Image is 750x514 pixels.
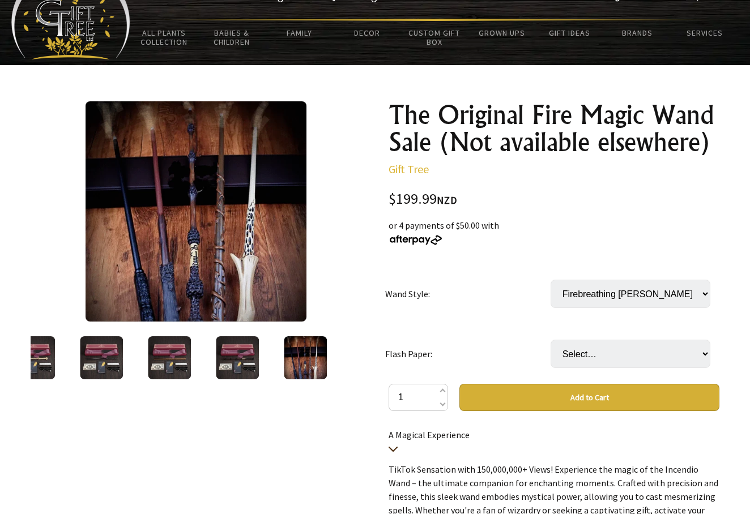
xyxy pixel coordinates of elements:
[459,384,719,411] button: Add to Cart
[389,101,719,156] h1: The Original Fire Magic Wand Sale (Not available elsewhere)
[389,192,719,207] div: $199.99
[361,336,386,379] img: The Original Fire Magic Wand Sale (Not available elsewhere)
[389,428,719,455] p: A Magical Experience
[216,336,259,379] img: The Original Fire Magic Wand Sale (Not available elsewhere)
[284,336,327,379] img: The Original Fire Magic Wand Sale (Not available elsewhere)
[198,21,265,54] a: Babies & Children
[536,21,603,45] a: Gift Ideas
[400,21,468,54] a: Custom Gift Box
[671,21,739,45] a: Services
[389,235,443,245] img: Afterpay
[80,336,123,379] img: The Original Fire Magic Wand Sale (Not available elsewhere)
[468,21,536,45] a: Grown Ups
[603,21,671,45] a: Brands
[437,194,457,207] span: NZD
[385,324,551,384] td: Flash Paper:
[12,336,55,379] img: The Original Fire Magic Wand Sale (Not available elsewhere)
[333,21,400,45] a: Decor
[389,219,719,246] div: or 4 payments of $50.00 with
[385,264,551,324] td: Wand Style:
[148,336,191,379] img: The Original Fire Magic Wand Sale (Not available elsewhere)
[86,101,306,322] img: The Original Fire Magic Wand Sale (Not available elsewhere)
[389,162,429,176] a: Gift Tree
[266,21,333,45] a: Family
[130,21,198,54] a: All Plants Collection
